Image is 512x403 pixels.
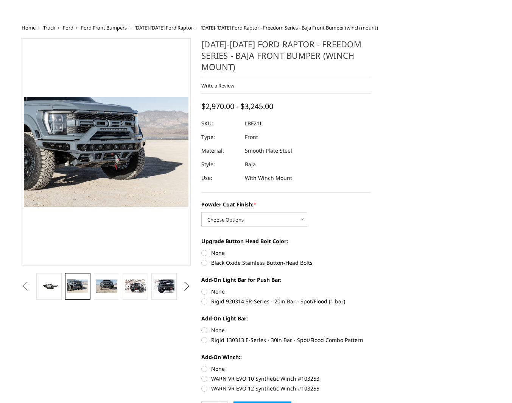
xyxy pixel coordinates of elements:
[201,336,371,344] label: Rigid 130313 E-Series - 30in Bar - Spot/Flood Combo Pattern
[201,326,371,334] label: None
[201,365,371,373] label: None
[245,144,292,158] dd: Smooth Plate Steel
[125,280,145,293] img: 2021-2025 Ford Raptor - Freedom Series - Baja Front Bumper (winch mount)
[63,24,73,31] a: Ford
[201,130,239,144] dt: Type:
[351,5,398,13] span: Select Your Vehicle
[201,24,378,31] span: [DATE]-[DATE] Ford Raptor - Freedom Series - Baja Front Bumper (winch mount)
[20,281,31,292] button: Previous
[346,2,411,16] button: Select Your Vehicle
[201,200,371,208] label: Powder Coat Finish:
[43,24,55,31] a: Truck
[201,38,371,78] h1: [DATE]-[DATE] Ford Raptor - Freedom Series - Baja Front Bumper (winch mount)
[261,6,294,17] a: SEMA Show
[201,237,371,245] label: Upgrade Button Head Bolt Color:
[81,24,127,31] a: Ford Front Bumpers
[149,6,180,17] a: shop all
[201,144,239,158] dt: Material:
[67,280,88,293] img: 2021-2025 Ford Raptor - Freedom Series - Baja Front Bumper (winch mount)
[201,158,239,171] dt: Style:
[201,384,371,392] label: WARN VR EVO 12 Synthetic Winch #103255
[134,24,193,31] a: [DATE]-[DATE] Ford Raptor
[245,158,256,171] dd: Baja
[201,259,371,267] label: Black Oxide Stainless Button-Head Bolts
[201,117,239,130] dt: SKU:
[154,280,174,293] img: 2021-2025 Ford Raptor - Freedom Series - Baja Front Bumper (winch mount)
[201,353,371,361] label: Add-On Winch::
[225,6,254,17] a: Dealers
[201,171,239,185] dt: Use:
[201,314,371,322] label: Add-On Light Bar:
[301,6,317,17] a: News
[96,280,117,293] img: 2021-2025 Ford Raptor - Freedom Series - Baja Front Bumper (winch mount)
[404,5,406,13] span: ▾
[245,117,261,130] dd: LBF21I
[201,287,371,295] label: None
[201,276,371,284] label: Add-On Light Bar for Push Bar:
[125,6,141,17] a: Home
[201,101,273,111] span: $2,970.00 - $3,245.00
[22,38,191,266] a: 2021-2025 Ford Raptor - Freedom Series - Baja Front Bumper (winch mount)
[245,130,258,144] dd: Front
[181,281,193,292] button: Next
[201,297,371,305] label: Rigid 920314 SR-Series - 20in Bar - Spot/Flood (1 bar)
[201,249,371,257] label: None
[187,6,217,17] a: Support
[201,375,371,383] label: WARN VR EVO 10 Synthetic Winch #103253
[22,24,36,31] a: Home
[245,171,292,185] dd: With Winch Mount
[201,82,234,89] a: Write a Review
